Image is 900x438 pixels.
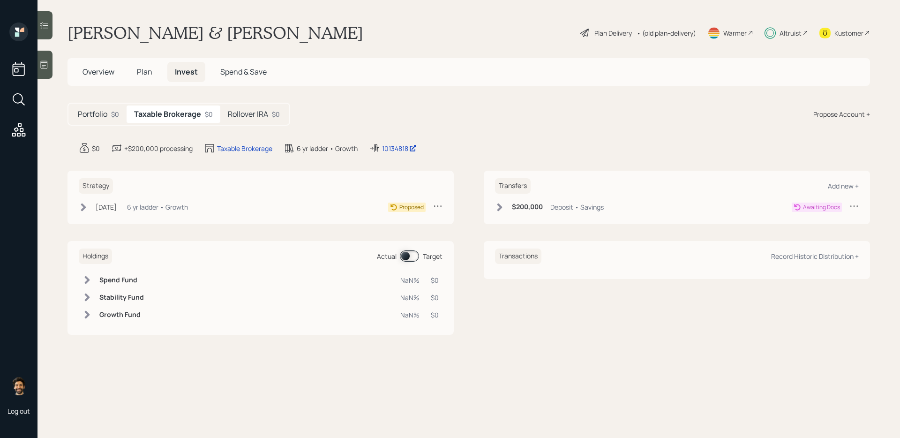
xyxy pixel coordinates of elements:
div: Kustomer [834,28,863,38]
h6: Transactions [495,249,541,264]
h6: Transfers [495,178,531,194]
h6: $200,000 [512,203,543,211]
div: Altruist [780,28,802,38]
img: eric-schwartz-headshot.png [9,377,28,395]
h6: Growth Fund [99,311,144,319]
div: Proposed [399,203,424,211]
span: Invest [175,67,198,77]
div: 10134818 [382,143,417,153]
div: $0 [431,293,439,302]
div: NaN% [400,310,420,320]
div: Actual [377,251,397,261]
h5: Taxable Brokerage [134,110,201,119]
div: • (old plan-delivery) [637,28,696,38]
div: Propose Account + [813,109,870,119]
div: Record Historic Distribution + [771,252,859,261]
div: [DATE] [96,202,117,212]
div: 6 yr ladder • Growth [127,202,188,212]
h5: Portfolio [78,110,107,119]
h1: [PERSON_NAME] & [PERSON_NAME] [67,23,363,43]
h6: Stability Fund [99,294,144,302]
div: Taxable Brokerage [217,143,272,153]
div: Target [423,251,442,261]
div: Awaiting Docs [803,203,840,211]
div: Log out [7,407,30,415]
div: $0 [272,109,280,119]
div: 6 yr ladder • Growth [297,143,358,153]
div: Add new + [828,181,859,190]
div: $0 [92,143,100,153]
h6: Holdings [79,249,112,264]
span: Plan [137,67,152,77]
div: Deposit • Savings [550,202,604,212]
div: NaN% [400,275,420,285]
span: Spend & Save [220,67,267,77]
h5: Rollover IRA [228,110,268,119]
div: $0 [205,109,213,119]
span: Overview [82,67,114,77]
div: $0 [431,310,439,320]
div: $0 [111,109,119,119]
div: Plan Delivery [594,28,632,38]
div: +$200,000 processing [124,143,193,153]
h6: Spend Fund [99,276,144,284]
h6: Strategy [79,178,113,194]
div: $0 [431,275,439,285]
div: NaN% [400,293,420,302]
div: Warmer [723,28,747,38]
